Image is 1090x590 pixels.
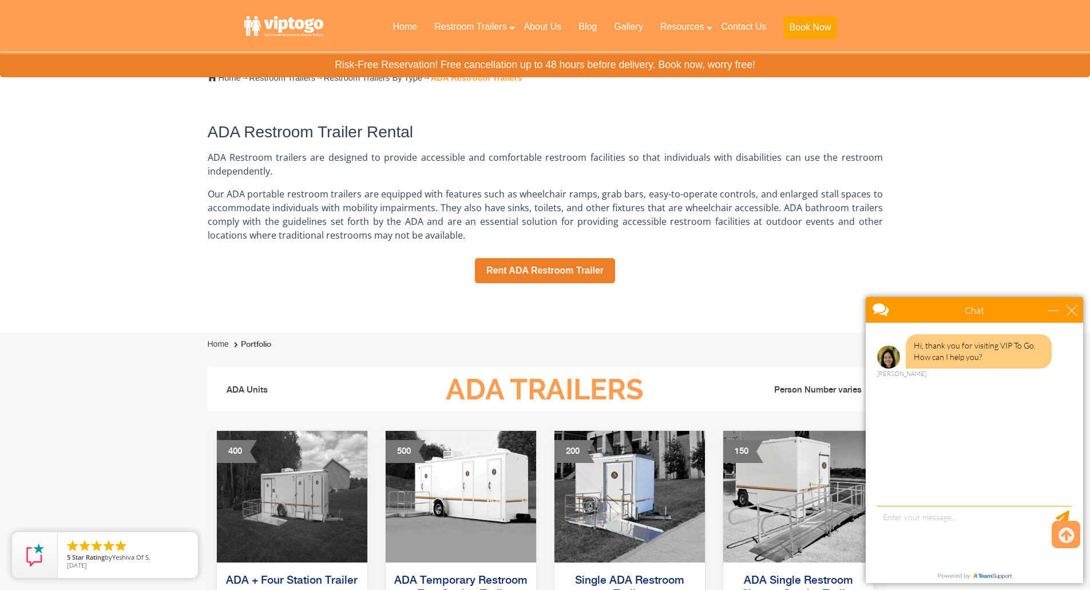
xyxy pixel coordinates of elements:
[114,539,128,553] li: 
[554,431,705,563] img: Single ADA
[515,14,570,39] a: About Us
[382,374,707,406] h3: ADA Trailers
[208,151,883,178] p: ADA Restroom trailers are designed to provide accessible and comfortable restroom facilities so t...
[226,575,358,587] a: ADA + Four Station Trailer
[67,561,87,569] span: [DATE]
[78,539,92,553] li: 
[208,339,229,349] a: Home
[859,290,1090,590] iframe: Live Chat Box
[570,14,605,39] a: Blog
[66,539,80,553] li: 
[723,431,874,563] img: ADA Single Restroom Shower Combo Trailer
[712,14,775,39] a: Contact Us
[208,124,883,141] h2: ADA Restroom Trailer Rental
[219,73,241,82] a: Home
[324,73,422,82] a: Restroom Trailers By Type
[219,73,522,82] span: → → →
[708,383,874,397] li: Person Number varies
[112,553,150,561] span: Yeshiva Of S.
[208,187,883,242] p: Our ADA portable restroom trailers are equipped with features such as wheelchair ramps, grab bars...
[217,431,367,563] img: An outside photo of ADA + 4 Station Trailer
[67,553,70,561] span: 5
[784,16,837,39] button: Book Now
[723,440,763,463] div: 150
[90,539,104,553] li: 
[216,373,382,407] li: ADA Units
[249,73,315,82] a: Restroom Trailers
[217,440,257,463] div: 400
[72,553,105,561] span: Star Rating
[384,14,426,39] a: Home
[475,258,615,283] a: Rent ADA Restroom Trailer
[67,554,189,562] span: by
[426,14,515,39] a: Restroom Trailers
[231,338,271,351] li: Portfolio
[431,73,522,82] strong: ADA Restroom Trailers
[652,14,712,39] a: Resources
[102,539,116,553] li: 
[605,14,652,39] a: Gallery
[775,14,846,46] a: Book Now
[554,440,594,463] div: 200
[386,440,426,463] div: 500
[23,544,46,567] img: Review Rating
[386,431,536,563] img: Three restrooms out of which one ADA, one female and one male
